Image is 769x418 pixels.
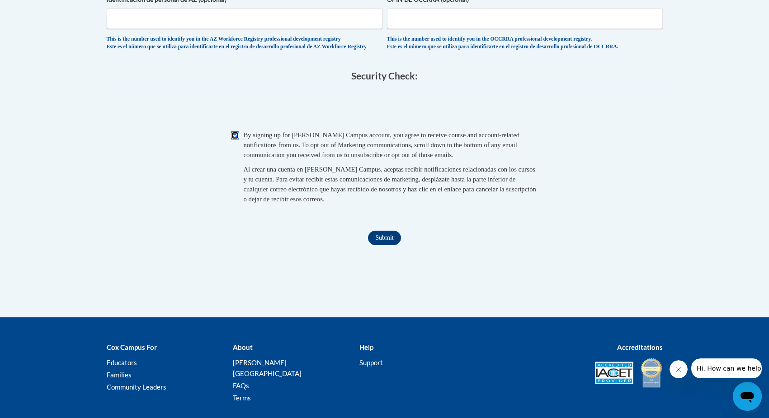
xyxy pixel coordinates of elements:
span: By signing up for [PERSON_NAME] Campus account, you agree to receive course and account-related n... [244,131,520,158]
div: This is the number used to identify you in the OCCRRA professional development registry. Este es ... [387,36,663,51]
a: Terms [233,394,251,402]
img: IDA® Accredited [640,357,663,389]
b: About [233,343,253,351]
img: Accredited IACET® Provider [595,362,633,384]
iframe: Message from company [691,358,762,378]
span: Security Check: [351,70,418,81]
a: [PERSON_NAME][GEOGRAPHIC_DATA] [233,358,302,377]
iframe: Close message [670,360,688,378]
span: Hi. How can we help? [5,6,73,14]
span: Al crear una cuenta en [PERSON_NAME] Campus, aceptas recibir notificaciones relacionadas con los ... [244,166,536,203]
b: Help [359,343,373,351]
div: This is the number used to identify you in the AZ Workforce Registry professional development reg... [107,36,382,51]
b: Accreditations [617,343,663,351]
a: Educators [107,358,137,367]
input: Submit [368,231,401,245]
b: Cox Campus For [107,343,157,351]
iframe: Button to launch messaging window [733,382,762,411]
iframe: reCAPTCHA [316,90,453,125]
a: FAQs [233,381,249,390]
a: Families [107,371,132,379]
a: Support [359,358,383,367]
a: Community Leaders [107,383,166,391]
